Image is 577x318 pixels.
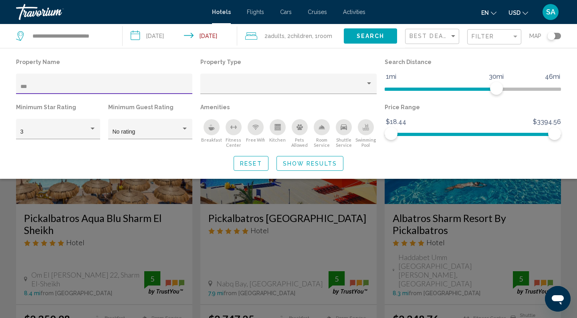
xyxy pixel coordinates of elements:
span: $3394.56 [532,116,562,128]
button: Reset [234,156,268,171]
span: , 2 [284,30,312,42]
button: Fitness Center [222,119,244,148]
button: Toggle map [541,32,561,40]
span: 46mi [544,71,561,83]
mat-select: Sort by [410,33,457,40]
span: Fitness Center [222,137,244,148]
span: 3 [20,128,24,135]
div: Hotel Filters [12,56,565,148]
span: $18.44 [385,116,408,128]
button: Check-in date: Jan 1, 2026 Check-out date: Jan 10, 2026 [123,24,237,48]
button: Free Wifi [244,119,266,148]
button: Kitchen [266,119,288,148]
p: Price Range [385,102,561,113]
span: Search [357,33,385,40]
span: Map [529,30,541,42]
button: Search [344,28,397,43]
span: Pets Allowed [288,137,311,148]
button: Travelers: 2 adults, 2 children [237,24,344,48]
p: Search Distance [385,56,561,68]
p: Minimum Star Rating [16,102,100,113]
span: SA [546,8,555,16]
button: User Menu [540,4,561,20]
iframe: Кнопка запуска окна обмена сообщениями [545,286,571,312]
button: Swimming Pool [355,119,377,148]
span: Free Wifi [246,137,265,142]
span: en [481,10,489,16]
span: Room Service [311,137,333,148]
button: Change language [481,7,496,18]
span: USD [508,10,521,16]
span: Breakfast [201,137,222,142]
button: Show Results [276,156,343,171]
span: Room [318,33,332,39]
span: Adults [268,33,284,39]
span: Best Deals [410,33,452,39]
p: Property Type [200,56,377,68]
button: Pets Allowed [288,119,311,148]
p: Amenities [200,102,377,113]
span: No rating [113,128,135,135]
span: Swimming Pool [355,137,377,148]
span: Children [291,33,312,39]
p: Minimum Guest Rating [108,102,192,113]
span: , 1 [312,30,332,42]
button: Change currency [508,7,528,18]
span: Shuttle Service [333,137,355,148]
mat-select: Property type [205,84,373,90]
button: Breakfast [200,119,222,148]
a: Flights [247,9,264,15]
a: Hotels [212,9,231,15]
span: Reset [240,160,262,167]
a: Activities [343,9,365,15]
button: Filter [467,29,521,45]
a: Cars [280,9,292,15]
span: Filter [472,33,494,40]
button: Room Service [311,119,333,148]
span: 2 [264,30,284,42]
span: 30mi [488,71,505,83]
span: Show Results [283,160,337,167]
a: Travorium [16,4,204,20]
span: Kitchen [269,137,286,142]
button: Shuttle Service [333,119,355,148]
p: Property Name [16,56,192,68]
span: 1mi [385,71,397,83]
a: Cruises [308,9,327,15]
